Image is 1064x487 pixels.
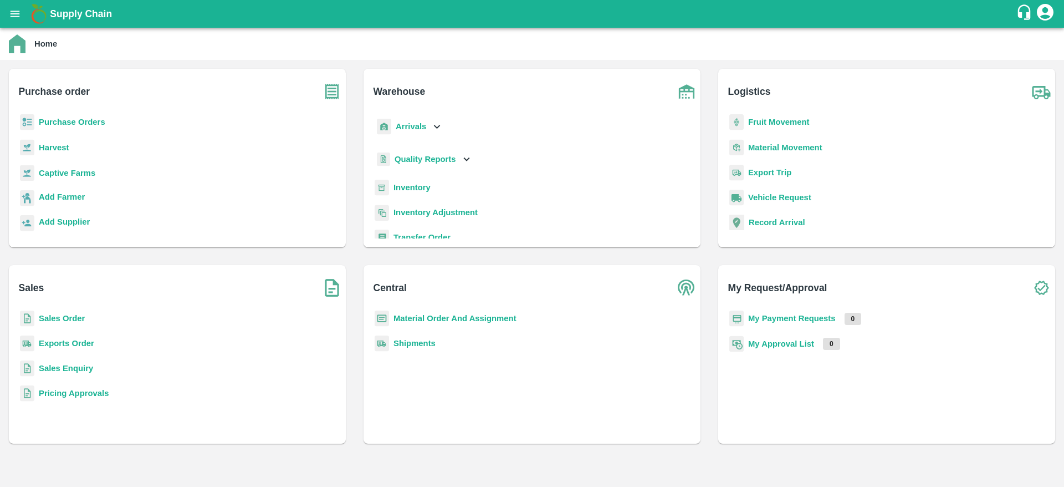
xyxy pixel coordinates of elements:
[20,385,34,402] img: sales
[374,84,426,99] b: Warehouse
[34,39,57,48] b: Home
[393,339,436,348] a: Shipments
[20,361,34,377] img: sales
[20,311,34,327] img: sales
[375,148,473,171] div: Quality Reports
[396,122,426,131] b: Arrivals
[1016,4,1035,24] div: customer-support
[19,84,90,99] b: Purchase order
[39,364,93,373] a: Sales Enquiry
[375,230,389,246] img: whTransfer
[39,192,85,201] b: Add Farmer
[20,114,34,130] img: reciept
[374,280,407,296] b: Central
[1027,274,1055,302] img: check
[318,274,346,302] img: soSales
[729,336,744,352] img: approval
[9,34,25,53] img: home
[729,190,744,206] img: vehicle
[375,205,389,221] img: inventory
[20,336,34,352] img: shipments
[845,313,862,325] p: 0
[748,143,822,152] a: Material Movement
[39,169,95,177] a: Captive Farms
[728,84,771,99] b: Logistics
[729,311,744,327] img: payment
[729,114,744,130] img: fruit
[748,314,836,323] a: My Payment Requests
[1027,78,1055,105] img: truck
[39,118,105,126] a: Purchase Orders
[749,218,805,227] a: Record Arrival
[19,280,44,296] b: Sales
[20,139,34,156] img: harvest
[318,78,346,105] img: purchase
[393,183,431,192] a: Inventory
[20,165,34,181] img: harvest
[20,190,34,206] img: farmer
[20,215,34,231] img: supplier
[39,191,85,206] a: Add Farmer
[28,3,50,25] img: logo
[375,114,443,139] div: Arrivals
[39,339,94,348] a: Exports Order
[673,274,700,302] img: central
[729,215,744,230] img: recordArrival
[748,118,810,126] a: Fruit Movement
[375,311,389,327] img: centralMaterial
[729,139,744,156] img: material
[823,338,840,350] p: 0
[39,389,109,398] a: Pricing Approvals
[375,180,389,196] img: whInventory
[50,6,1016,22] a: Supply Chain
[748,193,811,202] a: Vehicle Request
[39,143,69,152] a: Harvest
[1035,2,1055,26] div: account of current user
[39,216,90,231] a: Add Supplier
[673,78,700,105] img: warehouse
[748,168,791,177] a: Export Trip
[377,119,391,135] img: whArrival
[2,1,28,27] button: open drawer
[393,314,516,323] a: Material Order And Assignment
[748,339,814,348] a: My Approval List
[375,336,389,352] img: shipments
[39,314,85,323] a: Sales Order
[393,233,451,242] a: Transfer Order
[50,8,112,19] b: Supply Chain
[728,280,827,296] b: My Request/Approval
[729,165,744,181] img: delivery
[395,155,456,164] b: Quality Reports
[377,153,390,166] img: qualityReport
[39,217,90,226] b: Add Supplier
[393,208,478,217] a: Inventory Adjustment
